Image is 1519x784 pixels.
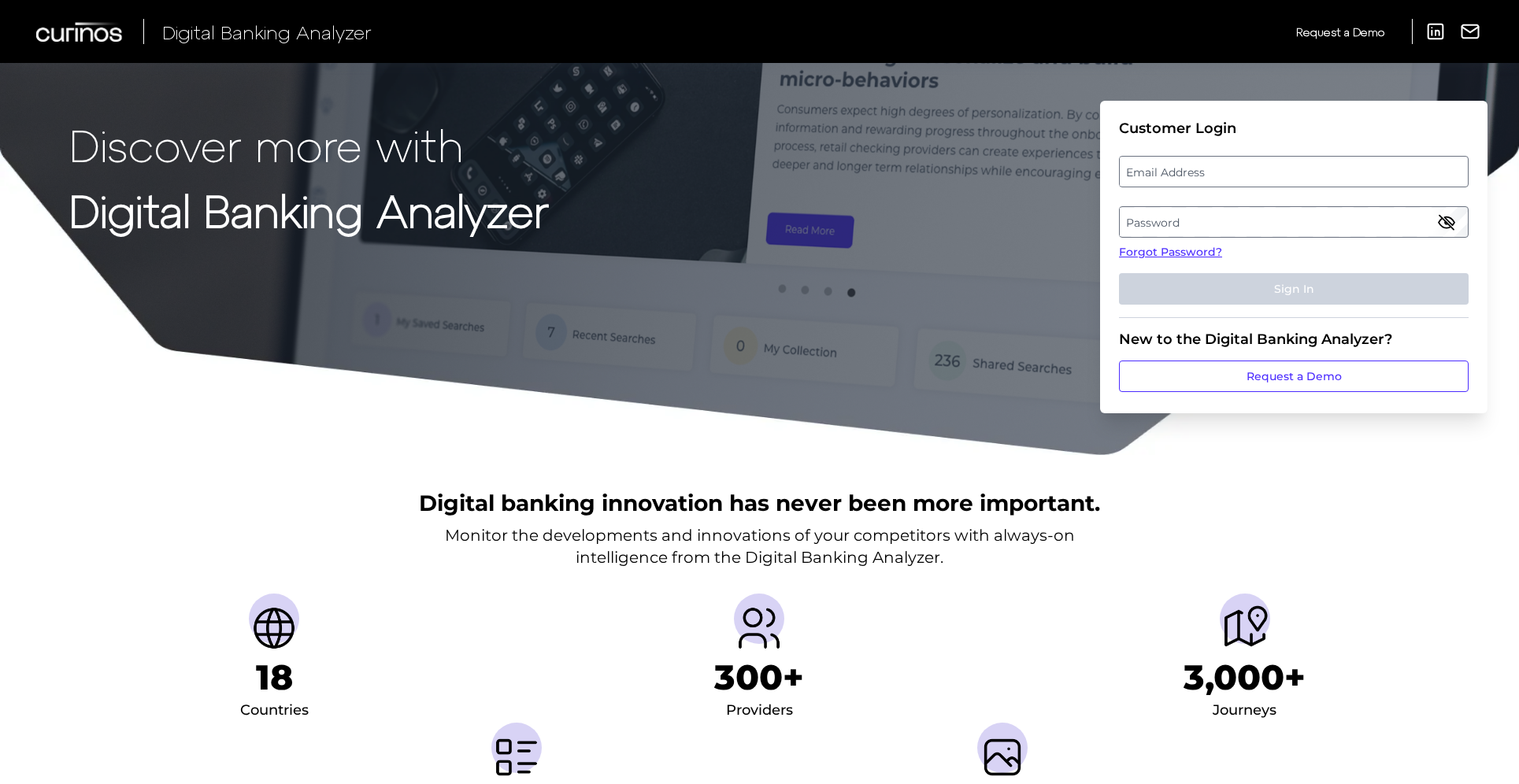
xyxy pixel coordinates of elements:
img: Providers [734,603,784,653]
h1: 300+ [714,656,804,698]
div: New to the Digital Banking Analyzer? [1119,331,1469,348]
span: Request a Demo [1296,25,1384,39]
div: Providers [726,698,793,723]
div: Customer Login [1119,120,1469,137]
span: Digital Banking Analyzer [162,20,372,43]
h2: Digital banking innovation has never been more important. [419,488,1100,518]
label: Email Address [1120,157,1467,186]
a: Request a Demo [1119,361,1469,392]
img: Journeys [1220,603,1270,653]
a: Forgot Password? [1119,244,1469,261]
h1: 3,000+ [1184,656,1306,698]
p: Monitor the developments and innovations of your competitors with always-on intelligence from the... [445,524,1075,568]
button: Sign In [1119,273,1469,305]
strong: Digital Banking Analyzer [69,183,549,236]
h1: 18 [256,656,293,698]
div: Countries [240,698,309,723]
img: Metrics [491,732,542,782]
p: Discover more with [69,120,549,169]
img: Curinos [36,22,124,42]
a: Request a Demo [1296,19,1384,45]
img: Screenshots [977,732,1028,782]
img: Countries [249,603,299,653]
div: Journeys [1213,698,1276,723]
label: Password [1120,208,1467,236]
